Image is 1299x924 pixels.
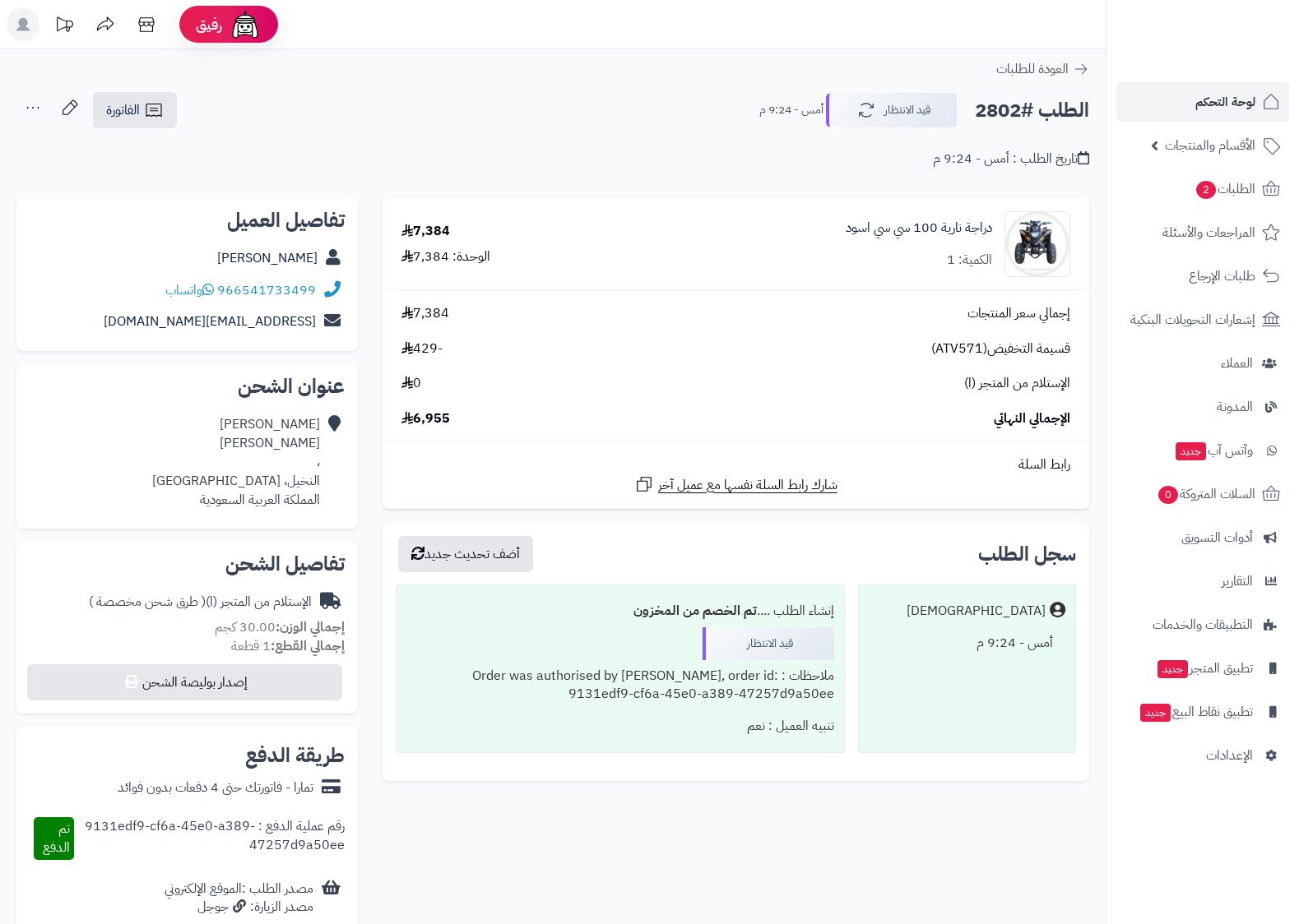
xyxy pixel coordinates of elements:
small: أمس - 9:24 م [759,102,823,118]
strong: إجمالي القطع: [271,636,345,656]
span: تطبيق المتجر [1156,657,1253,680]
a: الإعدادات [1116,736,1289,775]
div: الوحدة: 7,384 [401,247,490,266]
a: طلبات الإرجاع [1116,256,1289,296]
span: وآتس آب [1174,439,1253,462]
div: تمارا - فاتورتك حتى 4 دفعات بدون فوائد [118,778,313,797]
a: وآتس آبجديد [1116,431,1289,470]
span: قسيمة التخفيض(ATV571) [931,340,1070,358]
span: 7,384 [401,304,449,323]
span: رفيق [196,15,222,35]
a: لوحة التحكم [1116,82,1289,122]
h2: الطلب #2802 [975,94,1089,127]
span: طلبات الإرجاع [1189,265,1255,288]
div: مصدر الطلب :الموقع الإلكتروني [165,880,313,917]
a: تطبيق نقاط البيعجديد [1116,692,1289,732]
span: -429 [401,340,443,358]
span: إجمالي سعر المنتجات [967,304,1070,323]
div: الإستلام من المتجر (ا) [89,593,312,612]
a: [PERSON_NAME] [217,248,318,268]
a: التقارير [1116,561,1289,601]
button: أضف تحديث جديد [398,536,533,572]
span: جديد [1158,660,1188,678]
div: 7,384 [401,222,450,241]
div: تاريخ الطلب : أمس - 9:24 م [933,150,1089,169]
span: جديد [1176,442,1206,460]
button: قيد الانتظار [826,93,958,127]
span: 2 [1195,180,1217,200]
span: 6,955 [401,409,450,428]
a: الفاتورة [93,92,177,128]
span: الأقسام والمنتجات [1165,134,1255,157]
a: الطلبات2 [1116,169,1289,209]
span: تطبيق نقاط البيع [1139,700,1253,723]
span: الطلبات [1195,178,1255,201]
h2: تفاصيل العميل [30,210,345,230]
span: إشعارات التحويلات البنكية [1130,308,1255,331]
a: [EMAIL_ADDRESS][DOMAIN_NAME] [104,312,316,331]
div: رقم عملية الدفع : 9131edf9-cf6a-45e0-a389-47257d9a50ee [74,817,345,860]
button: إصدار بوليصة الشحن [27,664,342,700]
div: تنبيه العميل : نعم [406,710,834,742]
a: شارك رابط السلة نفسها مع عميل آخر [634,474,837,495]
span: لوحة التحكم [1195,90,1255,113]
a: العودة للطلبات [996,59,1089,79]
div: قيد الانتظار [703,627,834,660]
span: العودة للطلبات [996,59,1069,79]
span: التقارير [1222,570,1253,593]
div: إنشاء الطلب .... [406,595,834,627]
a: المراجعات والأسئلة [1116,213,1289,252]
span: الإعدادات [1206,744,1253,767]
a: المدونة [1116,387,1289,427]
a: السلات المتروكة0 [1116,474,1289,514]
span: السلات المتروكة [1157,483,1255,506]
h3: سجل الطلب [978,544,1076,564]
img: logo-2.png [1187,27,1283,62]
span: أدوات التسويق [1181,526,1253,549]
b: تم الخصم من المخزون [633,601,757,621]
a: واتساب [165,280,214,300]
div: [DEMOGRAPHIC_DATA] [907,602,1046,621]
div: ملاحظات : Order was authorised by [PERSON_NAME], order id: 9131edf9-cf6a-45e0-a389-47257d9a50ee [406,660,834,711]
div: رابط السلة [389,455,1083,474]
div: مصدر الزيارة: جوجل [165,898,313,917]
small: 1 قطعة [231,636,345,656]
span: 0 [401,374,421,393]
span: العملاء [1221,352,1253,375]
span: التطبيقات والخدمات [1153,613,1253,636]
div: الكمية: 1 [947,251,992,270]
span: الإستلام من المتجر (ا) [964,374,1070,393]
strong: إجمالي الوزن: [276,617,345,637]
span: الفاتورة [106,100,140,120]
small: 30.00 كجم [215,617,345,637]
h2: عنوان الشحن [30,377,345,396]
a: العملاء [1116,344,1289,383]
span: المدونة [1217,395,1253,418]
span: الإجمالي النهائي [994,409,1070,428]
a: تحديثات المنصة [44,8,85,45]
div: أمس - 9:24 م [869,627,1065,659]
span: جديد [1140,704,1171,722]
a: دراجة نارية 100 سي سي اسود [846,219,992,238]
span: تم الدفع [43,819,70,857]
span: 0 [1158,485,1179,505]
img: w1-90x90.jpg [1005,211,1069,277]
a: 966541733499 [217,280,316,300]
a: إشعارات التحويلات البنكية [1116,300,1289,340]
span: شارك رابط السلة نفسها مع عميل آخر [658,476,837,495]
span: ( طرق شحن مخصصة ) [89,592,206,612]
a: التطبيقات والخدمات [1116,605,1289,644]
h2: طريقة الدفع [245,746,345,765]
span: المراجعات والأسئلة [1162,221,1255,244]
img: ai-face.png [229,8,262,41]
a: أدوات التسويق [1116,518,1289,557]
h2: تفاصيل الشحن [30,554,345,574]
div: [PERSON_NAME] [PERSON_NAME] ، النخيل، [GEOGRAPHIC_DATA] المملكة العربية السعودية [152,415,320,509]
a: تطبيق المتجرجديد [1116,649,1289,688]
